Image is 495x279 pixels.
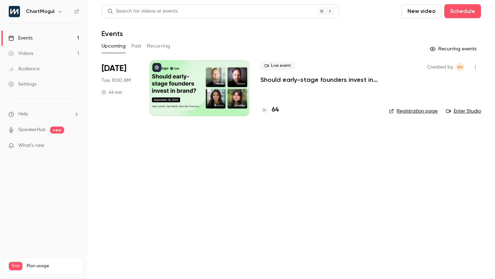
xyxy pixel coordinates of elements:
span: [DATE] [102,63,126,74]
span: Help [18,110,28,118]
a: Should early-stage founders invest in brand? [260,76,378,84]
a: 64 [260,105,279,115]
li: help-dropdown-opener [8,110,79,118]
div: Audience [8,65,40,72]
button: New video [402,4,441,18]
button: Upcoming [102,41,126,52]
img: ChartMogul [9,6,20,17]
span: Plan usage [27,263,79,269]
div: Sep 16 Tue, 4:00 PM (Europe/London) [102,60,138,116]
button: Recurring events [427,43,481,55]
button: Schedule [444,4,481,18]
a: Enter Studio [446,108,481,115]
span: Tue, 8:00 AM [102,77,131,84]
button: Past [131,41,141,52]
a: Registration page [389,108,438,115]
span: new [50,127,64,134]
span: Live event [260,62,295,70]
div: Events [8,35,33,42]
span: What's new [18,142,44,149]
div: Search for videos or events [107,8,177,15]
div: 45 min [102,90,122,95]
button: Recurring [147,41,170,52]
span: Created by [427,63,453,71]
span: KH [458,63,463,71]
span: Kathryn Hurley [456,63,464,71]
h6: ChartMogul [26,8,54,15]
h4: 64 [272,105,279,115]
div: Videos [8,50,33,57]
a: SpeakerHub [18,126,46,134]
iframe: Noticeable Trigger [71,143,79,149]
h1: Events [102,29,123,38]
div: Settings [8,81,36,88]
span: Trial [9,262,22,270]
